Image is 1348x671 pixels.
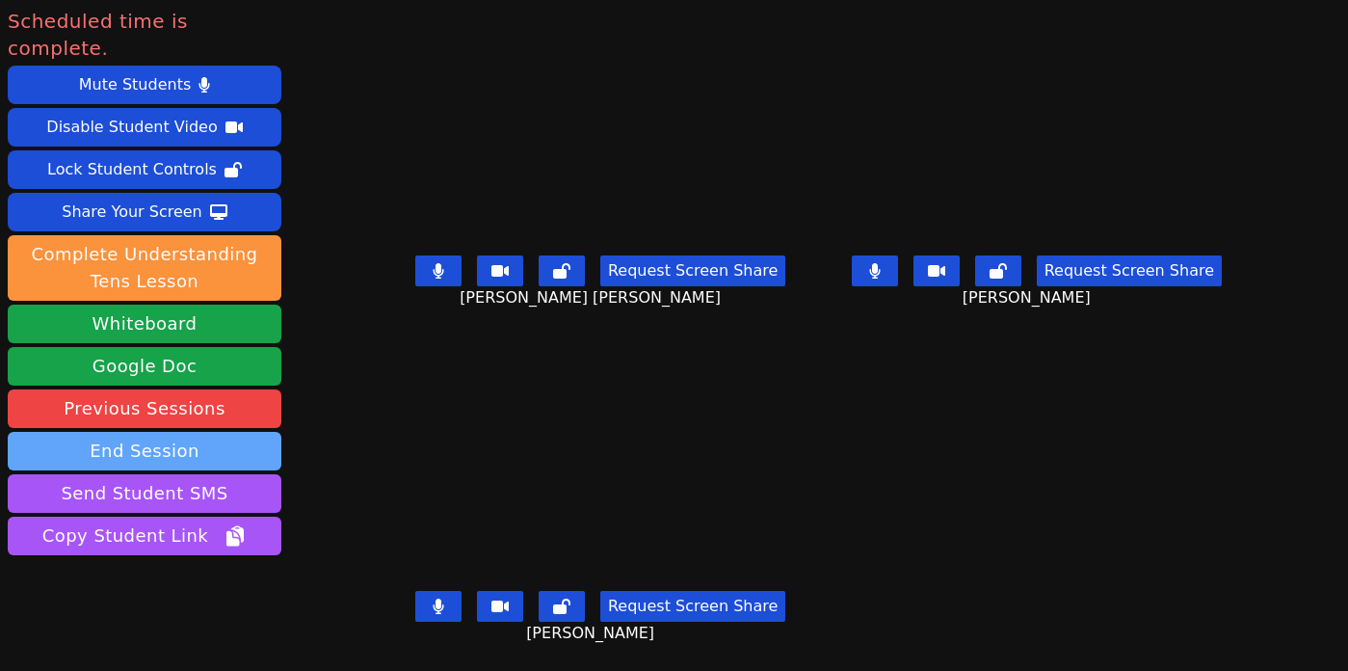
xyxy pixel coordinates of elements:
[526,622,659,645] span: [PERSON_NAME]
[1037,255,1222,286] button: Request Screen Share
[8,193,281,231] button: Share Your Screen
[8,8,281,62] span: Scheduled time is complete.
[600,591,785,622] button: Request Screen Share
[8,432,281,470] button: End Session
[600,255,785,286] button: Request Screen Share
[62,197,202,228] div: Share Your Screen
[8,517,281,555] button: Copy Student Link
[8,150,281,189] button: Lock Student Controls
[8,389,281,428] a: Previous Sessions
[963,286,1096,309] span: [PERSON_NAME]
[460,286,726,309] span: [PERSON_NAME] [PERSON_NAME]
[46,112,217,143] div: Disable Student Video
[8,66,281,104] button: Mute Students
[8,108,281,147] button: Disable Student Video
[47,154,217,185] div: Lock Student Controls
[42,523,247,550] span: Copy Student Link
[79,69,191,100] div: Mute Students
[8,347,281,386] a: Google Doc
[8,474,281,513] button: Send Student SMS
[8,235,281,301] button: Complete Understanding Tens Lesson
[8,305,281,343] button: Whiteboard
